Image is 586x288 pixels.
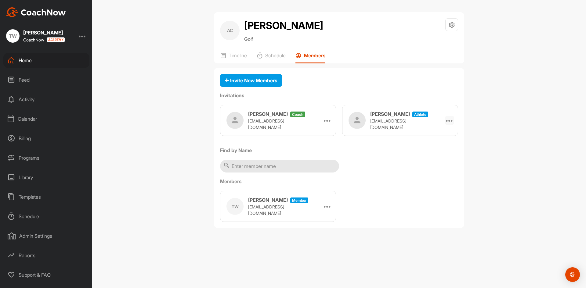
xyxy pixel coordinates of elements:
div: Programs [3,150,89,165]
p: Members [304,52,325,59]
div: TW [6,29,20,43]
p: [EMAIL_ADDRESS][DOMAIN_NAME] [370,118,431,130]
input: Enter member name [220,160,339,172]
img: user [349,112,366,129]
span: coach [290,112,305,117]
p: [EMAIL_ADDRESS][DOMAIN_NAME] [248,118,309,130]
h3: [PERSON_NAME] [248,196,288,204]
div: CoachNow [23,37,65,42]
p: Schedule [265,52,286,59]
p: Golf [244,35,323,43]
label: Invitations [220,92,458,99]
div: Support & FAQ [3,267,89,283]
span: Member [290,197,308,203]
div: Billing [3,131,89,146]
div: Activity [3,92,89,107]
div: Home [3,53,89,68]
div: Calendar [3,111,89,126]
label: Find by Name [220,147,458,154]
div: Open Intercom Messenger [565,267,580,282]
div: TW [226,198,244,215]
img: user [226,112,244,129]
span: Invite New Members [225,77,277,84]
img: CoachNow acadmey [47,37,65,42]
div: [PERSON_NAME] [23,30,65,35]
div: Library [3,170,89,185]
p: Timeline [229,52,247,59]
h3: [PERSON_NAME] [248,110,288,118]
div: AC [220,21,240,40]
div: Templates [3,189,89,204]
h2: [PERSON_NAME] [244,18,323,33]
button: Invite New Members [220,74,282,87]
div: Feed [3,72,89,87]
div: Admin Settings [3,228,89,244]
img: CoachNow [6,7,66,17]
label: Members [220,178,458,185]
p: [EMAIL_ADDRESS][DOMAIN_NAME] [248,204,309,216]
span: athlete [412,112,428,117]
div: Schedule [3,209,89,224]
div: Reports [3,248,89,263]
h3: [PERSON_NAME] [370,110,410,118]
